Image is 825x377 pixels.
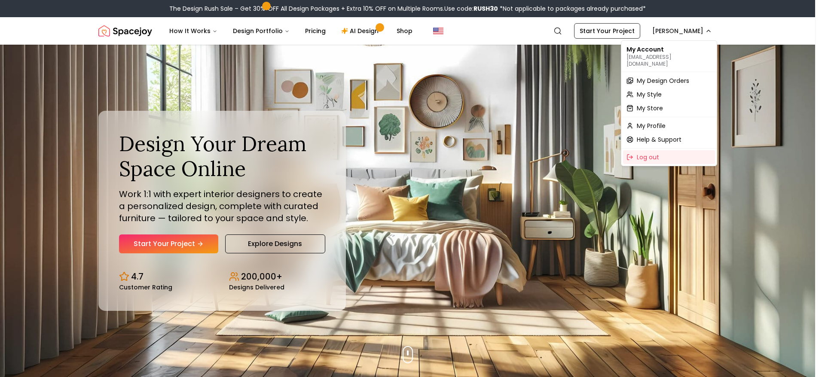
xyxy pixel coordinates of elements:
[637,135,681,144] span: Help & Support
[623,88,715,101] a: My Style
[623,101,715,115] a: My Store
[637,122,666,130] span: My Profile
[623,74,715,88] a: My Design Orders
[626,54,712,67] p: [EMAIL_ADDRESS][DOMAIN_NAME]
[623,119,715,133] a: My Profile
[637,104,663,112] span: My Store
[637,76,689,85] span: My Design Orders
[623,43,715,70] div: My Account
[637,90,662,99] span: My Style
[637,153,659,161] span: Log out
[623,133,715,146] a: Help & Support
[621,40,717,166] div: [PERSON_NAME]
